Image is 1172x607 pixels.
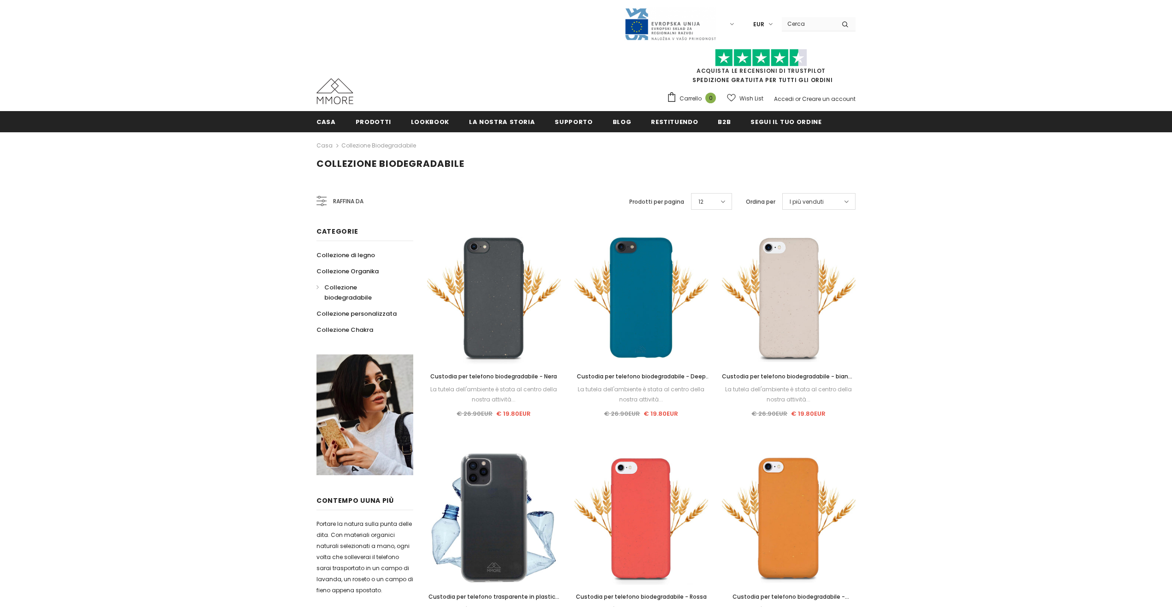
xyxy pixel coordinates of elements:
div: La tutela dell'ambiente è stata al centro della nostra attività... [722,384,856,405]
a: Collezione biodegradabile [316,279,403,306]
span: Custodia per telefono biodegradabile - Nera [430,372,557,380]
a: Custodia per telefono biodegradabile - Deep Sea Blue [574,371,708,382]
span: Custodia per telefono biodegradabile - Deep Sea Blue [577,372,710,390]
span: Segui il tuo ordine [750,118,821,126]
span: 0 [705,93,716,103]
span: Collezione Organika [316,267,379,276]
span: € 26.90EUR [604,409,640,418]
a: Carrello 0 [667,92,721,106]
a: Restituendo [651,111,698,132]
span: € 19.80EUR [791,409,826,418]
span: Lookbook [411,118,449,126]
a: La nostra storia [469,111,535,132]
a: Acquista le recensioni di TrustPilot [697,67,826,75]
a: Collezione Organika [316,263,379,279]
a: Collezione di legno [316,247,375,263]
a: Custodia per telefono biodegradabile - Nera [427,371,561,382]
a: Collezione Chakra [316,322,373,338]
span: 12 [698,197,703,206]
a: Segui il tuo ordine [750,111,821,132]
img: Casi MMORE [316,78,353,104]
span: EUR [753,20,764,29]
a: Casa [316,140,333,151]
a: Custodia per telefono biodegradabile - bianco naturale [722,371,856,382]
img: Fidati di Pilot Stars [715,49,807,67]
a: Collezione personalizzata [316,306,397,322]
img: Javni Razpis [624,7,716,41]
span: B2B [718,118,731,126]
span: € 19.80EUR [644,409,678,418]
span: Collezione biodegradabile [316,157,464,170]
a: Collezione biodegradabile [341,141,416,149]
span: Wish List [739,94,763,103]
a: Wish List [727,90,763,106]
span: Custodia per telefono biodegradabile - Rossa [576,593,707,601]
label: Prodotti per pagina [629,197,684,206]
span: Prodotti [356,118,391,126]
span: SPEDIZIONE GRATUITA PER TUTTI GLI ORDINI [667,53,856,84]
a: supporto [555,111,592,132]
span: Custodia per telefono biodegradabile - bianco naturale [722,372,855,390]
span: Categorie [316,227,358,236]
a: Creare un account [802,95,856,103]
a: Custodia per telefono biodegradabile - arancione [722,592,856,602]
span: Raffina da [333,196,363,206]
span: contempo uUna più [316,496,394,505]
span: Collezione personalizzata [316,309,397,318]
p: Portare la natura sulla punta delle dita. Con materiali organici naturali selezionati a mano, ogn... [316,519,413,596]
span: Collezione biodegradabile [324,283,372,302]
span: Restituendo [651,118,698,126]
span: € 26.90EUR [751,409,787,418]
span: € 19.80EUR [496,409,531,418]
a: Custodia per telefono biodegradabile - Rossa [574,592,708,602]
a: Casa [316,111,336,132]
span: € 26.90EUR [457,409,492,418]
span: supporto [555,118,592,126]
span: I più venduti [790,197,824,206]
span: or [795,95,801,103]
a: Accedi [774,95,794,103]
a: Prodotti [356,111,391,132]
span: La nostra storia [469,118,535,126]
span: Collezione di legno [316,251,375,259]
input: Search Site [782,17,835,30]
div: La tutela dell'ambiente è stata al centro della nostra attività... [427,384,561,405]
a: B2B [718,111,731,132]
a: Blog [613,111,632,132]
a: Lookbook [411,111,449,132]
span: Carrello [680,94,702,103]
span: Casa [316,118,336,126]
a: Custodia per telefono trasparente in plastica riciclata oceanica [427,592,561,602]
span: Collezione Chakra [316,325,373,334]
div: La tutela dell'ambiente è stata al centro della nostra attività... [574,384,708,405]
label: Ordina per [746,197,775,206]
span: Blog [613,118,632,126]
a: Javni Razpis [624,20,716,28]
